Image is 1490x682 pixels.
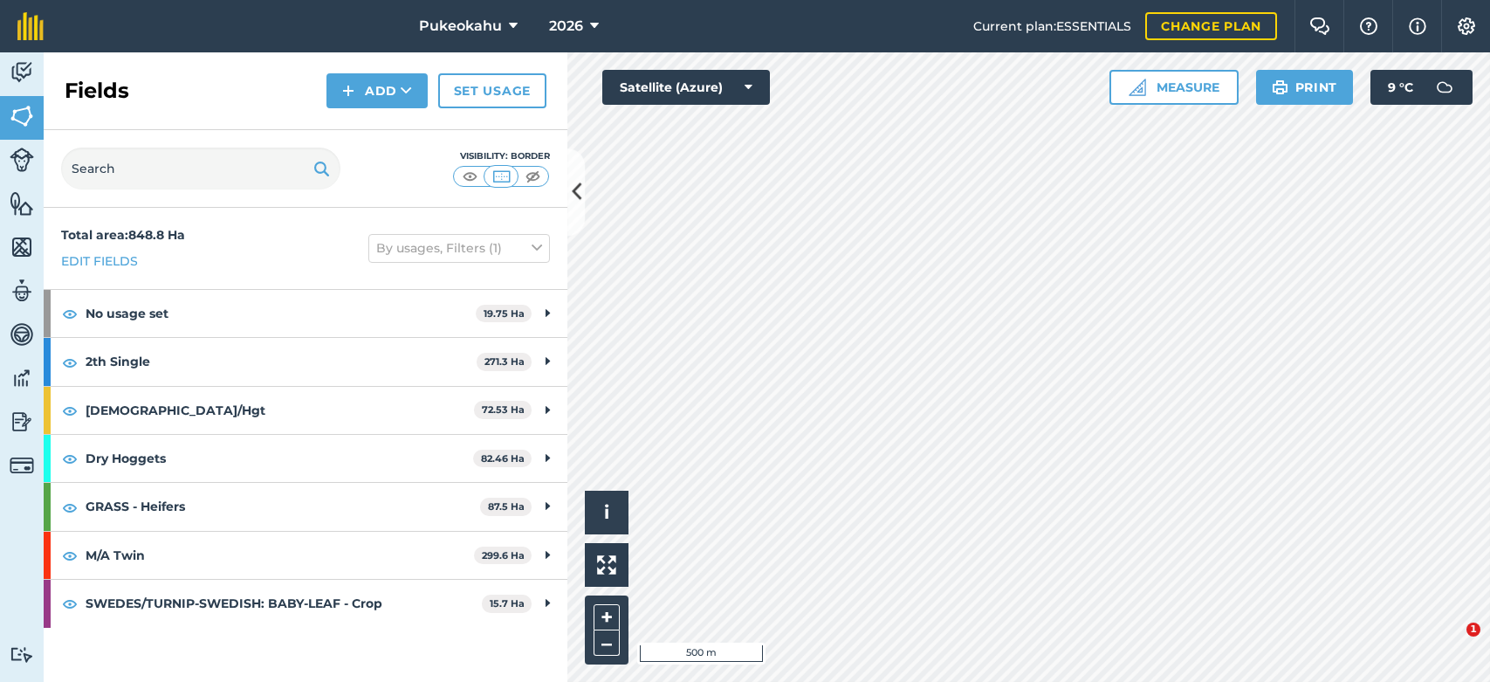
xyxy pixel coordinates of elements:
[1109,70,1239,105] button: Measure
[10,148,34,172] img: svg+xml;base64,PD94bWwgdmVyc2lvbj0iMS4wIiBlbmNvZGluZz0idXRmLTgiPz4KPCEtLSBHZW5lcmF0b3I6IEFkb2JlIE...
[61,251,138,271] a: Edit fields
[594,604,620,630] button: +
[1388,70,1413,105] span: 9 ° C
[482,549,525,561] strong: 299.6 Ha
[1370,70,1473,105] button: 9 °C
[10,321,34,348] img: svg+xml;base64,PD94bWwgdmVyc2lvbj0iMS4wIiBlbmNvZGluZz0idXRmLTgiPz4KPCEtLSBHZW5lcmF0b3I6IEFkb2JlIE...
[604,501,609,523] span: i
[1409,16,1426,37] img: svg+xml;base64,PHN2ZyB4bWxucz0iaHR0cDovL3d3dy53My5vcmcvMjAwMC9zdmciIHdpZHRoPSIxNyIgaGVpZ2h0PSIxNy...
[44,483,567,530] div: GRASS - Heifers87.5 Ha
[522,168,544,185] img: svg+xml;base64,PHN2ZyB4bWxucz0iaHR0cDovL3d3dy53My5vcmcvMjAwMC9zdmciIHdpZHRoPSI1MCIgaGVpZ2h0PSI0MC...
[1272,77,1288,98] img: svg+xml;base64,PHN2ZyB4bWxucz0iaHR0cDovL3d3dy53My5vcmcvMjAwMC9zdmciIHdpZHRoPSIxOSIgaGVpZ2h0PSIyNC...
[438,73,546,108] a: Set usage
[368,234,550,262] button: By usages, Filters (1)
[484,307,525,320] strong: 19.75 Ha
[10,365,34,391] img: svg+xml;base64,PD94bWwgdmVyc2lvbj0iMS4wIiBlbmNvZGluZz0idXRmLTgiPz4KPCEtLSBHZW5lcmF0b3I6IEFkb2JlIE...
[10,409,34,435] img: svg+xml;base64,PD94bWwgdmVyc2lvbj0iMS4wIiBlbmNvZGluZz0idXRmLTgiPz4KPCEtLSBHZW5lcmF0b3I6IEFkb2JlIE...
[86,435,473,482] strong: Dry Hoggets
[1309,17,1330,35] img: Two speech bubbles overlapping with the left bubble in the forefront
[1358,17,1379,35] img: A question mark icon
[10,453,34,478] img: svg+xml;base64,PD94bWwgdmVyc2lvbj0iMS4wIiBlbmNvZGluZz0idXRmLTgiPz4KPCEtLSBHZW5lcmF0b3I6IEFkb2JlIE...
[459,168,481,185] img: svg+xml;base64,PHN2ZyB4bWxucz0iaHR0cDovL3d3dy53My5vcmcvMjAwMC9zdmciIHdpZHRoPSI1MCIgaGVpZ2h0PSI0MC...
[62,303,78,324] img: svg+xml;base64,PHN2ZyB4bWxucz0iaHR0cDovL3d3dy53My5vcmcvMjAwMC9zdmciIHdpZHRoPSIxOCIgaGVpZ2h0PSIyNC...
[452,149,550,163] div: Visibility: Border
[61,227,185,243] strong: Total area : 848.8 Ha
[490,597,525,610] strong: 15.7 Ha
[62,448,78,469] img: svg+xml;base64,PHN2ZyB4bWxucz0iaHR0cDovL3d3dy53My5vcmcvMjAwMC9zdmciIHdpZHRoPSIxOCIgaGVpZ2h0PSIyNC...
[17,12,44,40] img: fieldmargin Logo
[62,497,78,518] img: svg+xml;base64,PHN2ZyB4bWxucz0iaHR0cDovL3d3dy53My5vcmcvMjAwMC9zdmciIHdpZHRoPSIxOCIgaGVpZ2h0PSIyNC...
[62,352,78,373] img: svg+xml;base64,PHN2ZyB4bWxucz0iaHR0cDovL3d3dy53My5vcmcvMjAwMC9zdmciIHdpZHRoPSIxOCIgaGVpZ2h0PSIyNC...
[10,59,34,86] img: svg+xml;base64,PD94bWwgdmVyc2lvbj0iMS4wIiBlbmNvZGluZz0idXRmLTgiPz4KPCEtLSBHZW5lcmF0b3I6IEFkb2JlIE...
[86,483,480,530] strong: GRASS - Heifers
[549,16,583,37] span: 2026
[482,403,525,416] strong: 72.53 Ha
[419,16,502,37] span: Pukeokahu
[313,158,330,179] img: svg+xml;base64,PHN2ZyB4bWxucz0iaHR0cDovL3d3dy53My5vcmcvMjAwMC9zdmciIHdpZHRoPSIxOSIgaGVpZ2h0PSIyNC...
[10,234,34,260] img: svg+xml;base64,PHN2ZyB4bWxucz0iaHR0cDovL3d3dy53My5vcmcvMjAwMC9zdmciIHdpZHRoPSI1NiIgaGVpZ2h0PSI2MC...
[1431,623,1473,665] iframe: Intercom live chat
[65,77,129,105] h2: Fields
[44,580,567,627] div: SWEDES/TURNIP-SWEDISH: BABY-LEAF - Crop15.7 Ha
[481,452,525,465] strong: 82.46 Ha
[86,532,474,579] strong: M/A Twin
[44,338,567,385] div: 2th Single271.3 Ha
[86,290,476,337] strong: No usage set
[342,80,354,101] img: svg+xml;base64,PHN2ZyB4bWxucz0iaHR0cDovL3d3dy53My5vcmcvMjAwMC9zdmciIHdpZHRoPSIxNCIgaGVpZ2h0PSIyNC...
[1466,623,1480,637] span: 1
[602,70,770,105] button: Satellite (Azure)
[1145,12,1277,40] a: Change plan
[597,555,616,575] img: Four arrows, one pointing top left, one top right, one bottom right and the last bottom left
[86,338,477,385] strong: 2th Single
[1129,79,1146,96] img: Ruler icon
[10,646,34,663] img: svg+xml;base64,PD94bWwgdmVyc2lvbj0iMS4wIiBlbmNvZGluZz0idXRmLTgiPz4KPCEtLSBHZW5lcmF0b3I6IEFkb2JlIE...
[1456,17,1477,35] img: A cog icon
[973,17,1131,36] span: Current plan : ESSENTIALS
[491,168,512,185] img: svg+xml;base64,PHN2ZyB4bWxucz0iaHR0cDovL3d3dy53My5vcmcvMjAwMC9zdmciIHdpZHRoPSI1MCIgaGVpZ2h0PSI0MC...
[10,278,34,304] img: svg+xml;base64,PD94bWwgdmVyc2lvbj0iMS4wIiBlbmNvZGluZz0idXRmLTgiPz4KPCEtLSBHZW5lcmF0b3I6IEFkb2JlIE...
[484,355,525,368] strong: 271.3 Ha
[44,435,567,482] div: Dry Hoggets82.46 Ha
[326,73,428,108] button: Add
[594,630,620,656] button: –
[10,103,34,129] img: svg+xml;base64,PHN2ZyB4bWxucz0iaHR0cDovL3d3dy53My5vcmcvMjAwMC9zdmciIHdpZHRoPSI1NiIgaGVpZ2h0PSI2MC...
[488,500,525,513] strong: 87.5 Ha
[62,593,78,614] img: svg+xml;base64,PHN2ZyB4bWxucz0iaHR0cDovL3d3dy53My5vcmcvMjAwMC9zdmciIHdpZHRoPSIxOCIgaGVpZ2h0PSIyNC...
[86,580,482,627] strong: SWEDES/TURNIP-SWEDISH: BABY-LEAF - Crop
[62,400,78,421] img: svg+xml;base64,PHN2ZyB4bWxucz0iaHR0cDovL3d3dy53My5vcmcvMjAwMC9zdmciIHdpZHRoPSIxOCIgaGVpZ2h0PSIyNC...
[61,148,340,189] input: Search
[44,532,567,579] div: M/A Twin299.6 Ha
[1256,70,1354,105] button: Print
[10,190,34,217] img: svg+xml;base64,PHN2ZyB4bWxucz0iaHR0cDovL3d3dy53My5vcmcvMjAwMC9zdmciIHdpZHRoPSI1NiIgaGVpZ2h0PSI2MC...
[44,290,567,337] div: No usage set19.75 Ha
[44,387,567,434] div: [DEMOGRAPHIC_DATA]/Hgt72.53 Ha
[585,491,628,534] button: i
[86,387,474,434] strong: [DEMOGRAPHIC_DATA]/Hgt
[1427,70,1462,105] img: svg+xml;base64,PD94bWwgdmVyc2lvbj0iMS4wIiBlbmNvZGluZz0idXRmLTgiPz4KPCEtLSBHZW5lcmF0b3I6IEFkb2JlIE...
[62,545,78,566] img: svg+xml;base64,PHN2ZyB4bWxucz0iaHR0cDovL3d3dy53My5vcmcvMjAwMC9zdmciIHdpZHRoPSIxOCIgaGVpZ2h0PSIyNC...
